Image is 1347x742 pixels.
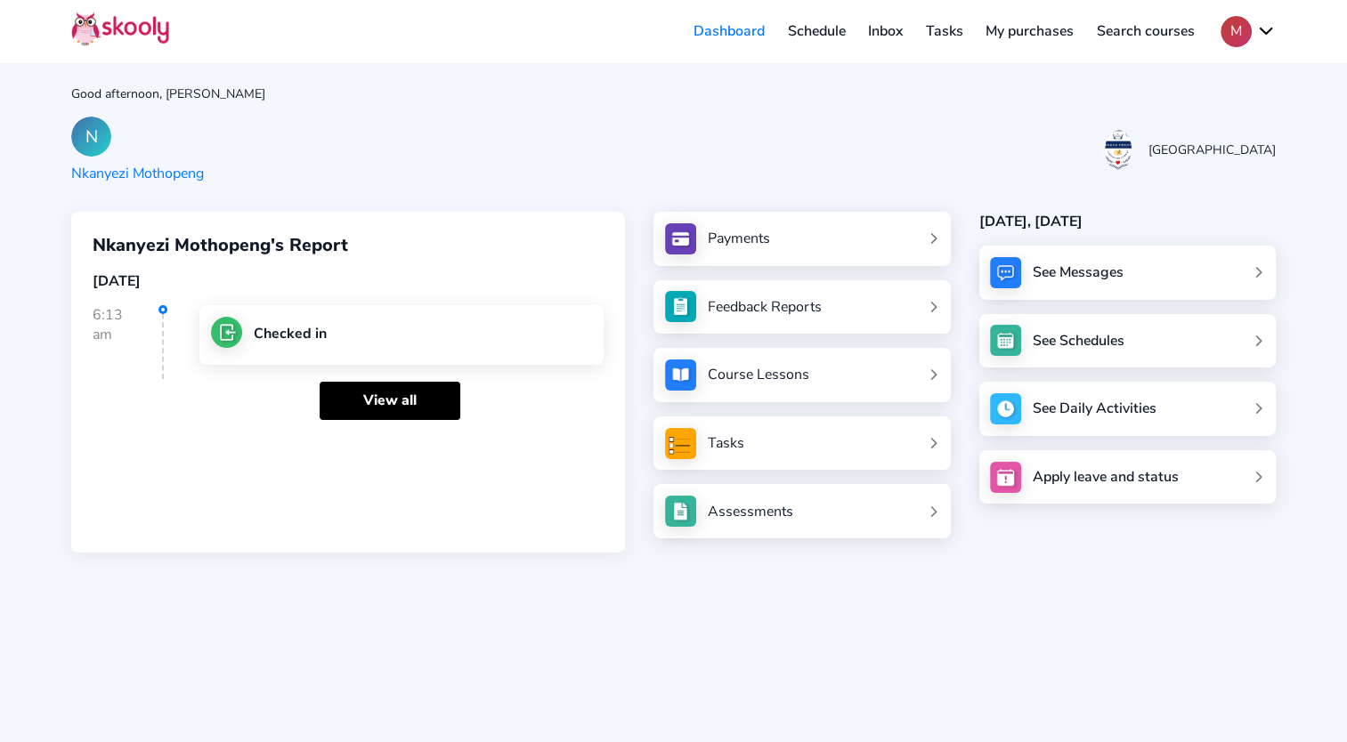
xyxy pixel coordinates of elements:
[71,12,169,46] img: Skooly
[974,17,1085,45] a: My purchases
[990,393,1021,424] img: activity.jpg
[665,291,696,322] img: see_atten.jpg
[990,462,1021,493] img: apply_leave.jpg
[665,223,939,254] a: Payments
[708,502,793,521] div: Assessments
[979,212,1276,231] div: [DATE], [DATE]
[665,496,696,527] img: assessments.jpg
[71,117,111,157] div: N
[665,359,696,391] img: courses.jpg
[708,365,809,384] div: Course Lessons
[990,325,1021,356] img: schedule.jpg
[776,17,857,45] a: Schedule
[708,433,744,453] div: Tasks
[93,271,604,291] div: [DATE]
[71,85,1276,102] div: Good afternoon, [PERSON_NAME]
[320,382,460,420] a: View all
[979,450,1276,504] a: Apply leave and status
[1033,467,1179,487] div: Apply leave and status
[665,359,939,391] a: Course Lessons
[665,428,696,459] img: tasksForMpWeb.png
[93,325,162,344] div: am
[1105,130,1132,170] img: 20231006103449695056737481900717prGPWeq8VyvjAIzk1K.jpg
[665,223,696,254] img: payments.jpg
[856,17,914,45] a: Inbox
[1033,331,1124,351] div: See Schedules
[211,317,242,348] img: checkin.jpg
[254,324,327,343] div: Checked in
[1033,262,1124,282] div: See Messages
[1085,17,1206,45] a: Search courses
[665,496,939,527] a: Assessments
[1033,399,1156,418] div: See Daily Activities
[708,229,770,248] div: Payments
[979,314,1276,368] a: See Schedules
[93,233,348,257] span: Nkanyezi Mothopeng's Report
[990,257,1021,288] img: messages.jpg
[665,291,939,322] a: Feedback Reports
[93,305,164,379] div: 6:13
[682,17,776,45] a: Dashboard
[1221,16,1276,47] button: Mchevron down outline
[979,382,1276,436] a: See Daily Activities
[914,17,975,45] a: Tasks
[708,297,822,317] div: Feedback Reports
[1148,141,1276,158] div: [GEOGRAPHIC_DATA]
[71,164,204,183] div: Nkanyezi Mothopeng
[665,428,939,459] a: Tasks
